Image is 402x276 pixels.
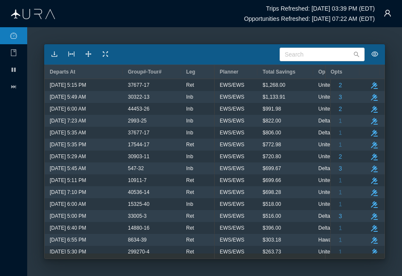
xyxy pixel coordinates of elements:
span: 1 [339,234,342,245]
span: 8634-39 [128,234,147,245]
span: EWS/EWS [220,80,244,91]
span: 33005-3 [128,211,147,222]
button: icon: eye [368,48,382,61]
span: $1,268.00 [263,80,285,91]
button: 1 [335,234,345,245]
span: [DATE] 5:11 PM [50,175,86,186]
span: [DATE] 7:10 PM [50,187,86,198]
span: Ret [186,211,194,222]
span: $772.98 [263,139,281,150]
span: 1 [339,175,342,186]
span: EWS/EWS [220,103,244,114]
span: [DATE] 6:55 PM [50,234,86,245]
span: Hawaiian [318,234,339,245]
span: [DATE] 6:40 PM [50,222,86,233]
span: Delta [318,163,330,174]
span: EWS/EWS [220,234,244,245]
button: icon: download [48,48,61,61]
span: EWS/EWS [220,163,244,174]
button: 1 [335,175,345,186]
span: EWS/EWS [220,175,244,186]
span: Delta [318,222,330,233]
span: EWS/EWS [220,199,244,210]
span: United [318,139,333,150]
button: 1 [335,139,345,150]
span: EWS/EWS [220,127,244,138]
span: [DATE] 7:23 AM [50,115,86,126]
button: 2 [335,103,345,114]
span: Opts [331,69,342,75]
span: United [318,199,333,210]
span: Inb [186,103,193,114]
span: [DATE] 5:49 AM [50,91,86,102]
button: 2 [335,80,345,91]
span: EWS/EWS [220,187,244,198]
span: EWS/EWS [220,91,244,102]
span: United [318,80,333,91]
span: $396.00 [263,222,281,233]
span: 3 [339,211,342,222]
span: 2 [339,103,342,114]
span: EWS/EWS [220,211,244,222]
span: Ret [186,234,194,245]
button: icon: drag [82,48,95,61]
span: United [318,187,333,198]
span: EWS/EWS [220,222,244,233]
button: icon: user [379,5,396,22]
span: [DATE] 5:45 AM [50,163,86,174]
span: EWS/EWS [220,115,244,126]
span: 30322-13 [128,91,150,102]
span: [DATE] 5:35 PM [50,139,86,150]
span: Leg [186,69,195,75]
span: Inb [186,151,193,162]
span: $1,133.91 [263,91,285,102]
button: 2 [335,151,345,162]
span: Inb [186,91,193,102]
i: icon: search [354,51,360,57]
span: 2 [339,151,342,162]
span: 40536-14 [128,187,150,198]
button: 1 [335,127,345,138]
span: $991.98 [263,103,281,114]
span: 299270-4 [128,246,150,257]
span: Inb [186,163,193,174]
span: 1 [339,246,342,257]
span: $806.00 [263,127,281,138]
h6: Opportunities Refreshed: [DATE] 07:22 AM (EDT) [244,15,375,22]
span: Delta [318,127,330,138]
button: 1 [335,115,345,126]
img: Aura Logo [11,9,55,19]
span: 547-32 [128,163,144,174]
span: United [318,91,333,102]
span: 37677-17 [128,80,150,91]
span: [DATE] 5:29 AM [50,151,86,162]
span: United [318,175,333,186]
span: United [318,246,333,257]
span: $720.80 [263,151,281,162]
span: 1 [339,139,342,150]
span: Ret [186,80,194,91]
button: icon: fullscreen [99,48,112,61]
span: Inb [186,127,193,138]
i: icon: book [10,49,17,56]
button: 1 [335,222,345,233]
button: 1 [335,246,345,257]
span: [DATE] 5:30 PM [50,246,86,257]
h6: Trips Refreshed: [DATE] 03:39 PM (EDT) [266,5,375,12]
span: EWS/EWS [220,139,244,150]
span: Ret [186,222,194,233]
span: Ret [186,187,194,198]
span: 3 [339,91,342,102]
span: Delta [318,211,330,222]
span: 30903-11 [128,151,150,162]
button: 3 [335,163,345,174]
span: 10911-7 [128,175,147,186]
span: $699.67 [263,163,281,174]
span: Delta [318,115,330,126]
span: EWS/EWS [220,151,244,162]
span: Planner [220,69,238,75]
span: 1 [339,115,342,126]
span: $516.00 [263,211,281,222]
span: Inb [186,115,193,126]
span: 3 [339,163,342,174]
